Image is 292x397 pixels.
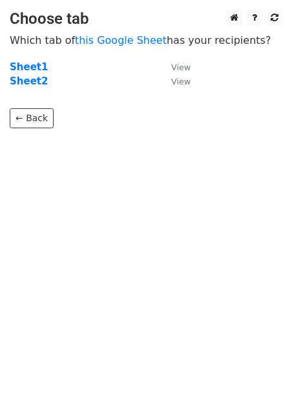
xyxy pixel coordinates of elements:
[75,34,167,46] a: this Google Sheet
[10,108,54,128] a: ← Back
[10,75,48,87] a: Sheet2
[171,63,191,72] small: View
[10,61,48,73] a: Sheet1
[10,34,282,47] p: Which tab of has your recipients?
[10,10,282,28] h3: Choose tab
[158,61,191,73] a: View
[171,77,191,86] small: View
[158,75,191,87] a: View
